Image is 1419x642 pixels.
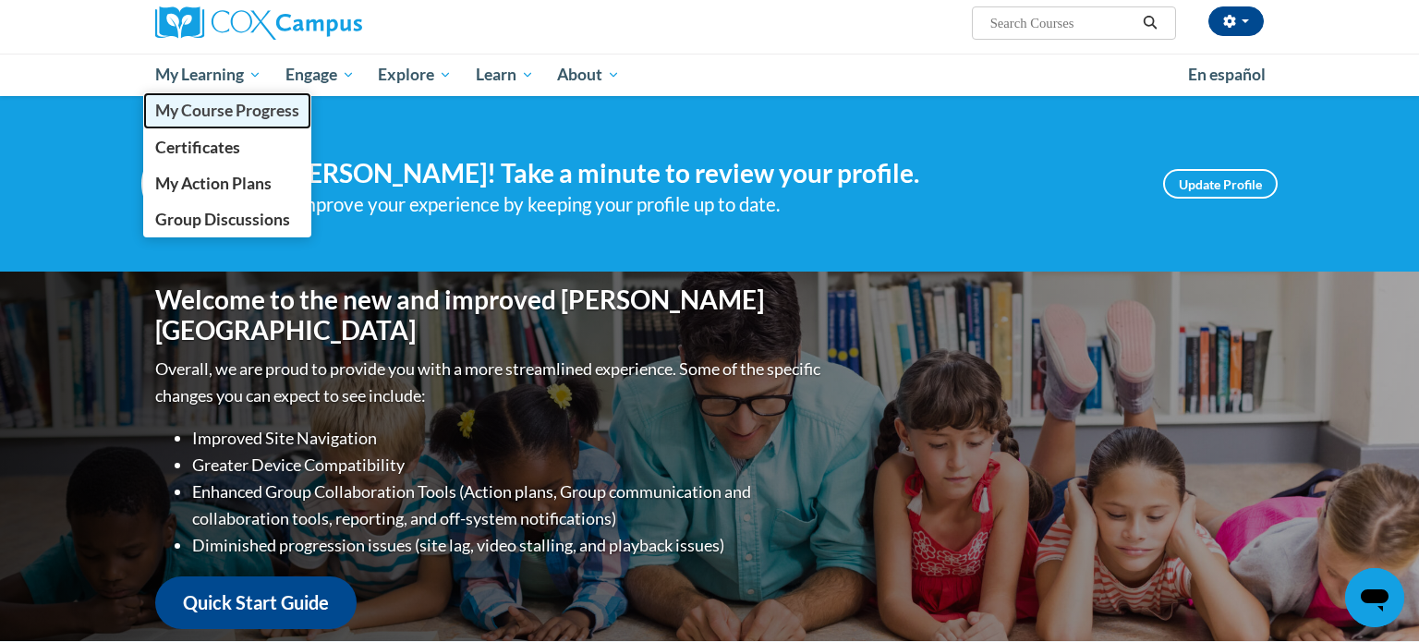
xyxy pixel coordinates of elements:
a: Cox Campus [155,6,506,40]
span: My Action Plans [155,174,272,193]
input: Search Courses [988,12,1136,34]
li: Greater Device Compatibility [192,452,825,478]
span: My Course Progress [155,101,299,120]
span: Explore [378,64,452,86]
p: Overall, we are proud to provide you with a more streamlined experience. Some of the specific cha... [155,356,825,409]
a: En español [1176,55,1278,94]
h4: Hi [PERSON_NAME]! Take a minute to review your profile. [252,158,1135,189]
a: My Course Progress [143,92,311,128]
a: Engage [273,54,367,96]
a: Group Discussions [143,201,311,237]
iframe: Button to launch messaging window [1345,568,1404,627]
a: Update Profile [1163,169,1278,199]
button: Account Settings [1208,6,1264,36]
span: En español [1188,65,1266,84]
li: Enhanced Group Collaboration Tools (Action plans, Group communication and collaboration tools, re... [192,478,825,532]
a: About [546,54,633,96]
a: Certificates [143,129,311,165]
span: Certificates [155,138,240,157]
div: Main menu [127,54,1292,96]
a: Explore [366,54,464,96]
img: Cox Campus [155,6,362,40]
span: About [557,64,620,86]
div: Help improve your experience by keeping your profile up to date. [252,189,1135,220]
span: Engage [285,64,355,86]
a: Learn [464,54,546,96]
a: Quick Start Guide [155,576,357,629]
a: My Learning [143,54,273,96]
li: Diminished progression issues (site lag, video stalling, and playback issues) [192,532,825,559]
span: Learn [476,64,534,86]
img: Profile Image [141,142,224,225]
span: My Learning [155,64,261,86]
button: Search [1136,12,1164,34]
span: Group Discussions [155,210,290,229]
h1: Welcome to the new and improved [PERSON_NAME][GEOGRAPHIC_DATA] [155,285,825,346]
li: Improved Site Navigation [192,425,825,452]
a: My Action Plans [143,165,311,201]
